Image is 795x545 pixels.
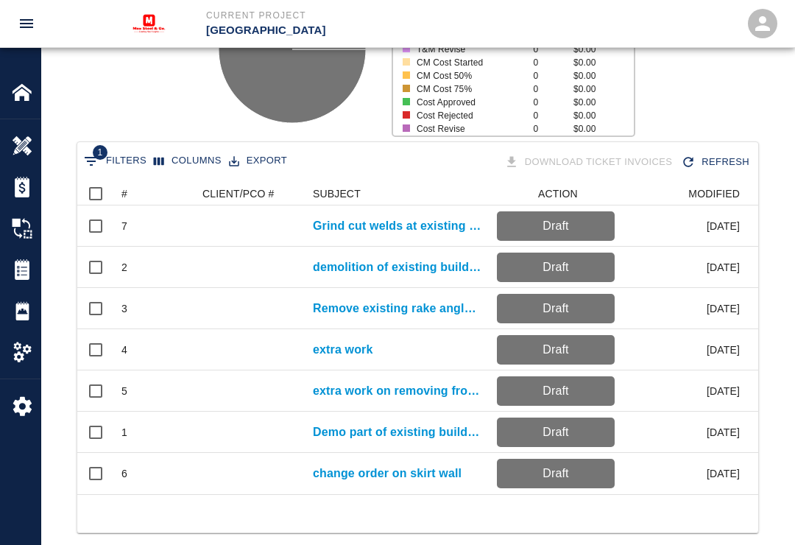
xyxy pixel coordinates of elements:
[417,122,522,136] p: Cost Revise
[305,182,490,205] div: SUBJECT
[114,182,195,205] div: #
[622,370,747,412] div: [DATE]
[313,341,373,359] a: extra work
[121,260,127,275] div: 2
[622,247,747,288] div: [DATE]
[573,82,634,96] p: $0.00
[121,342,127,357] div: 4
[622,205,747,247] div: [DATE]
[9,6,44,41] button: open drawer
[313,423,482,441] a: Demo part of existing building structure
[721,474,795,545] iframe: Chat Widget
[622,182,747,205] div: MODIFIED
[417,82,522,96] p: CM Cost 75%
[573,96,634,109] p: $0.00
[534,82,573,96] p: 0
[121,3,177,44] img: MAX Steel & Co.
[688,182,740,205] div: MODIFIED
[503,259,609,276] p: Draft
[534,56,573,69] p: 0
[417,56,522,69] p: CM Cost Started
[121,425,127,440] div: 1
[313,465,462,482] a: change order on skirt wall
[195,182,305,205] div: CLIENT/PCO #
[503,465,609,482] p: Draft
[80,150,150,173] button: Show filters
[93,145,107,160] span: 1
[573,122,634,136] p: $0.00
[121,182,127,205] div: #
[313,382,482,400] a: extra work on removing from existing building to allow new building additon
[417,43,522,56] p: T&M Revise
[534,43,573,56] p: 0
[678,150,755,175] button: Refresh
[417,109,522,122] p: Cost Rejected
[534,96,573,109] p: 0
[313,259,482,276] a: demolition of existing building in order to make space for the new building adition
[121,466,127,481] div: 6
[622,329,747,370] div: [DATE]
[503,341,609,359] p: Draft
[417,69,522,82] p: CM Cost 50%
[534,69,573,82] p: 0
[490,182,622,205] div: ACTION
[573,56,634,69] p: $0.00
[501,150,679,175] div: Tickets download in groups of 15
[313,300,482,317] a: Remove existing rake angle to make space for new addition...
[573,69,634,82] p: $0.00
[622,288,747,329] div: [DATE]
[534,109,573,122] p: 0
[622,453,747,494] div: [DATE]
[573,43,634,56] p: $0.00
[503,300,609,317] p: Draft
[313,217,482,235] a: Grind cut welds at existing frame to have it ready...
[573,109,634,122] p: $0.00
[534,122,573,136] p: 0
[503,217,609,235] p: Draft
[503,382,609,400] p: Draft
[202,182,275,205] div: CLIENT/PCO #
[313,182,361,205] div: SUBJECT
[678,150,755,175] div: Refresh the list
[121,384,127,398] div: 5
[622,412,747,453] div: [DATE]
[206,22,477,39] p: [GEOGRAPHIC_DATA]
[225,150,291,172] button: Export
[417,96,522,109] p: Cost Approved
[121,219,127,233] div: 7
[503,423,609,441] p: Draft
[538,182,578,205] div: ACTION
[121,301,127,316] div: 3
[206,9,477,22] p: Current Project
[150,150,225,172] button: Select columns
